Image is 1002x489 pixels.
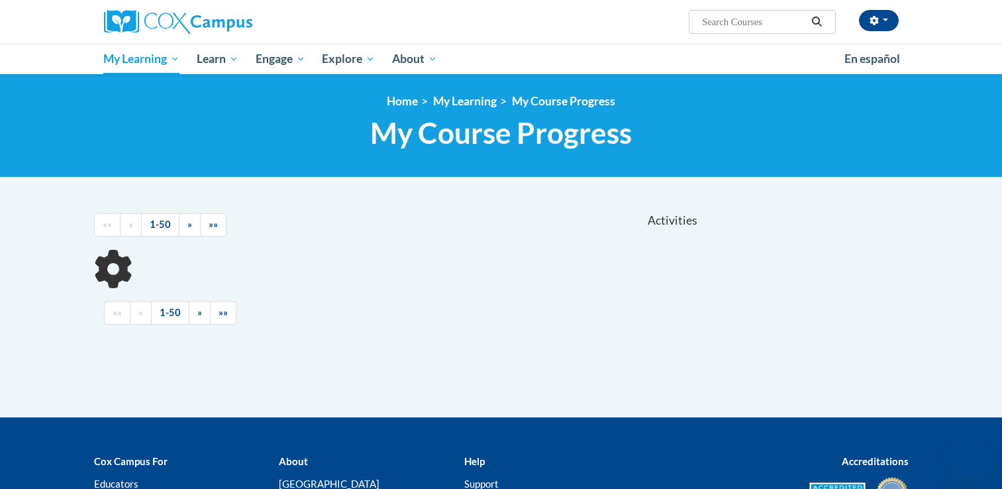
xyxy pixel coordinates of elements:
span: « [128,219,133,230]
span: About [392,51,437,67]
a: Next [179,213,201,237]
span: »» [219,307,228,318]
a: Explore [313,44,383,74]
button: Search [807,14,827,30]
a: Begining [104,301,130,325]
span: En español [844,52,900,66]
span: « [138,307,143,318]
a: My Learning [433,94,497,108]
input: Search Courses [701,14,807,30]
span: » [197,307,202,318]
a: Next [189,301,211,325]
span: «« [113,307,122,318]
a: Engage [247,44,314,74]
span: My Course Progress [370,115,632,150]
a: About [383,44,446,74]
a: 1-50 [151,301,189,325]
a: Learn [188,44,247,74]
a: Previous [120,213,142,237]
b: About [279,455,308,467]
a: 1-50 [141,213,179,237]
b: Cox Campus For [94,455,168,467]
span: » [187,219,192,230]
b: Help [464,455,485,467]
a: Previous [130,301,152,325]
button: Account Settings [859,10,899,31]
span: Learn [197,51,238,67]
a: End [200,213,226,237]
a: Home [387,94,418,108]
b: Accreditations [842,455,909,467]
a: My Course Progress [512,94,615,108]
span: «« [103,219,112,230]
a: End [210,301,236,325]
span: »» [209,219,218,230]
img: Cox Campus [104,10,252,34]
a: En español [836,45,909,73]
span: Activities [648,213,697,228]
span: Engage [256,51,305,67]
span: My Learning [103,51,179,67]
div: Main menu [84,44,919,74]
a: My Learning [95,44,189,74]
iframe: Button to launch messaging window [949,436,991,478]
a: Cox Campus [104,10,356,34]
a: Begining [94,213,121,237]
span: Explore [322,51,375,67]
